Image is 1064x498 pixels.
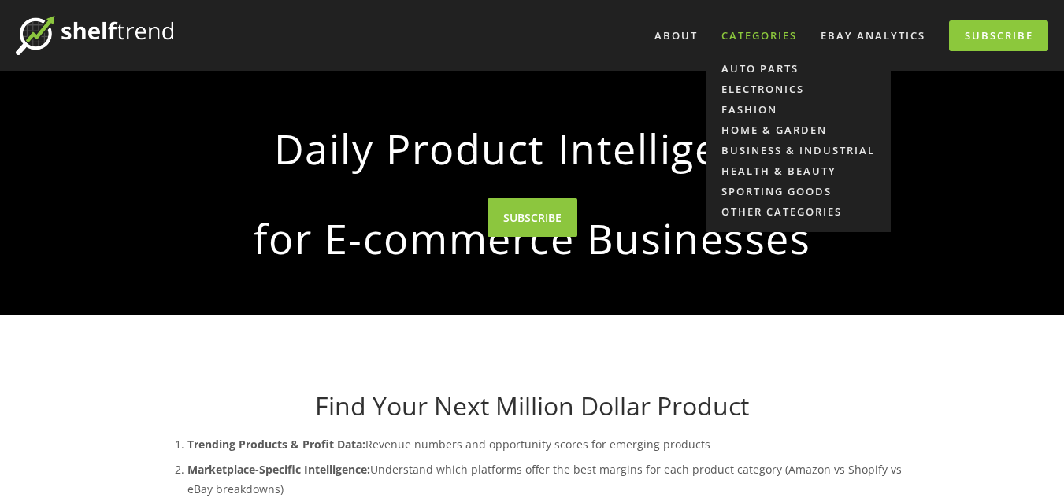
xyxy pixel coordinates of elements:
[706,181,891,201] a: Sporting Goods
[187,462,370,477] strong: Marketplace-Specific Intelligence:
[181,112,884,186] strong: Daily Product Intelligence
[706,79,891,99] a: Electronics
[706,201,891,222] a: Other Categories
[810,23,936,49] a: eBay Analytics
[711,23,807,49] div: Categories
[187,434,909,454] p: Revenue numbers and opportunity scores for emerging products
[156,391,909,421] h1: Find Your Next Million Dollar Product
[706,58,891,79] a: Auto Parts
[949,20,1048,51] a: Subscribe
[706,99,891,120] a: Fashion
[706,140,891,160] a: Business & Industrial
[16,16,173,55] img: ShelfTrend
[181,201,884,275] strong: for E-commerce Businesses
[706,160,891,181] a: Health & Beauty
[706,120,891,140] a: Home & Garden
[644,23,708,49] a: About
[187,437,365,452] strong: Trending Products & Profit Data:
[488,198,577,237] a: SUBSCRIBE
